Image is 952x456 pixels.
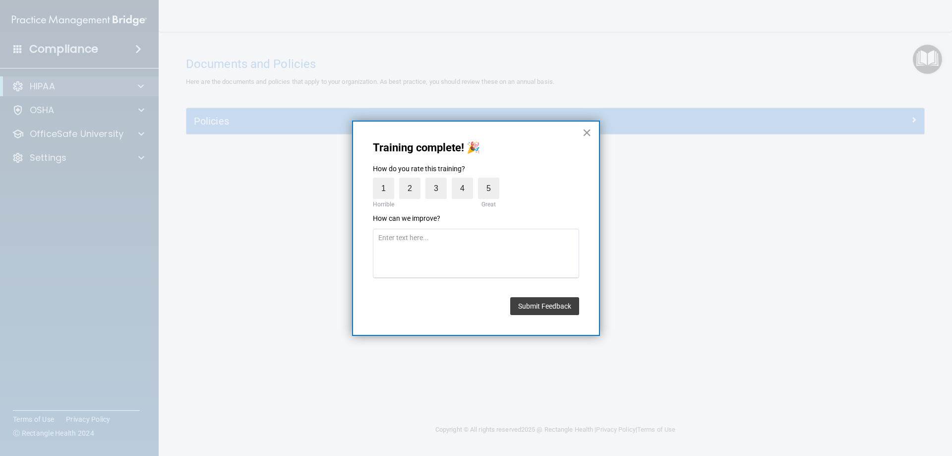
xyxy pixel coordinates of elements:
p: How do you rate this training? [373,164,579,174]
label: 2 [399,178,420,199]
label: 5 [478,178,499,199]
label: 1 [373,178,394,199]
p: Training complete! 🎉 [373,141,579,154]
div: Great [478,199,499,210]
label: 3 [425,178,447,199]
button: Close [582,125,592,140]
div: Horrible [370,199,397,210]
button: Submit Feedback [510,297,579,315]
p: How can we improve? [373,214,579,224]
label: 4 [452,178,473,199]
